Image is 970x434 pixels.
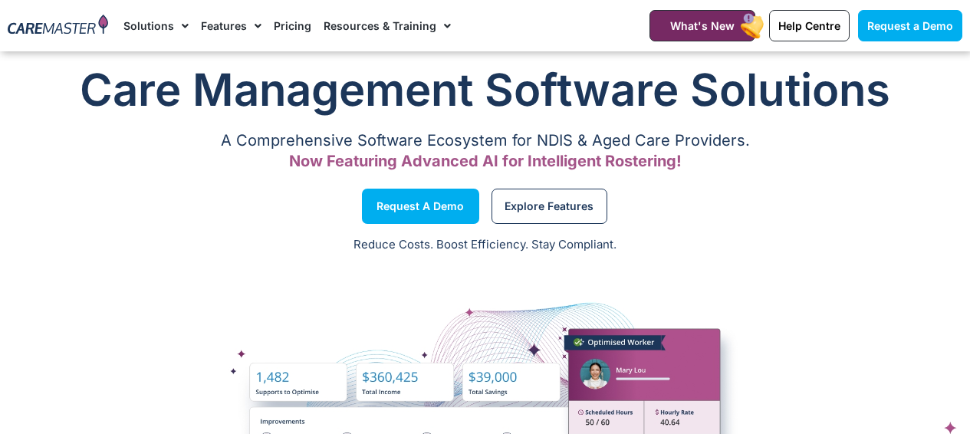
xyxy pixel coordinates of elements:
[858,10,962,41] a: Request a Demo
[649,10,755,41] a: What's New
[289,152,682,170] span: Now Featuring Advanced AI for Intelligent Rostering!
[492,189,607,224] a: Explore Features
[505,202,594,210] span: Explore Features
[8,136,962,146] p: A Comprehensive Software Ecosystem for NDIS & Aged Care Providers.
[8,59,962,120] h1: Care Management Software Solutions
[778,19,840,32] span: Help Centre
[867,19,953,32] span: Request a Demo
[362,189,479,224] a: Request a Demo
[376,202,464,210] span: Request a Demo
[670,19,735,32] span: What's New
[8,15,108,37] img: CareMaster Logo
[769,10,850,41] a: Help Centre
[9,236,961,254] p: Reduce Costs. Boost Efficiency. Stay Compliant.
